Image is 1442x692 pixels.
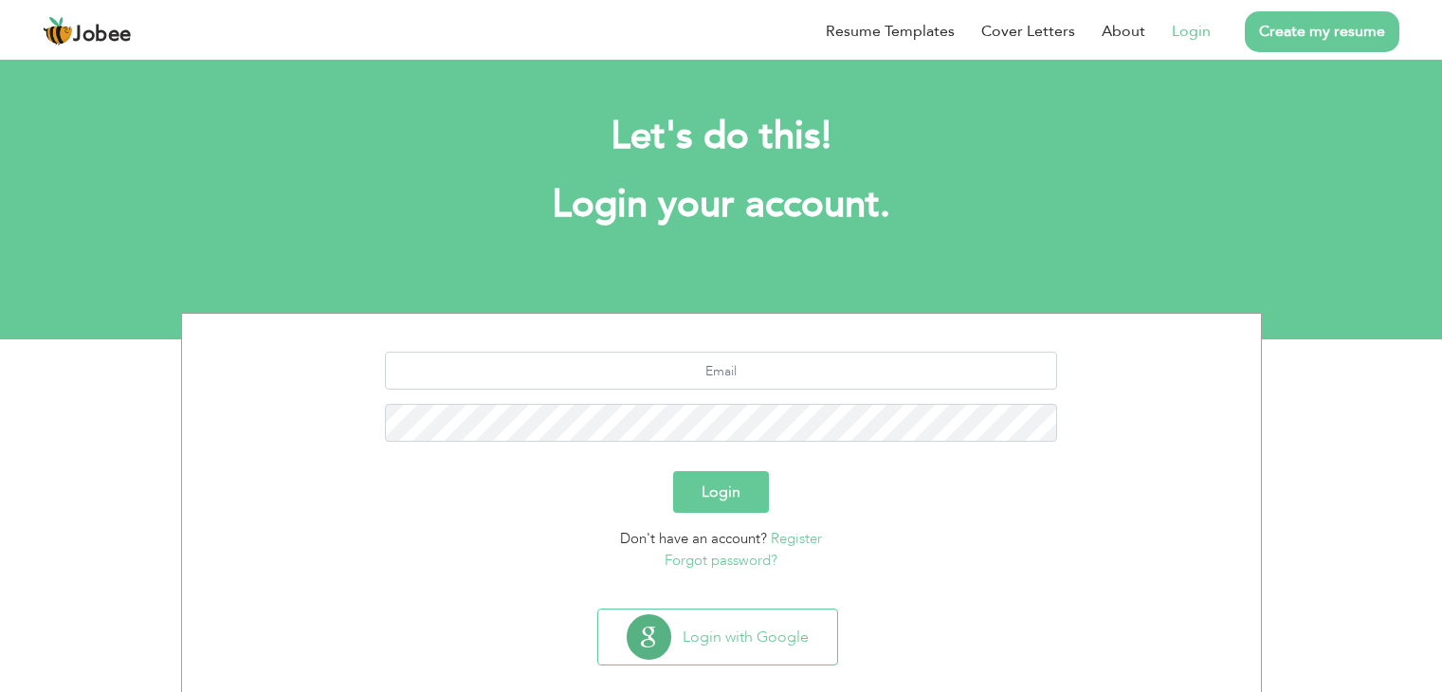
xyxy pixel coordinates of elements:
[210,112,1233,161] h2: Let's do this!
[43,16,73,46] img: jobee.io
[620,529,767,548] span: Don't have an account?
[826,20,955,43] a: Resume Templates
[1245,11,1399,52] a: Create my resume
[981,20,1075,43] a: Cover Letters
[673,471,769,513] button: Login
[1102,20,1145,43] a: About
[385,352,1057,390] input: Email
[598,610,837,665] button: Login with Google
[771,529,822,548] a: Register
[73,25,132,46] span: Jobee
[210,180,1233,229] h1: Login your account.
[665,551,777,570] a: Forgot password?
[43,16,132,46] a: Jobee
[1172,20,1211,43] a: Login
